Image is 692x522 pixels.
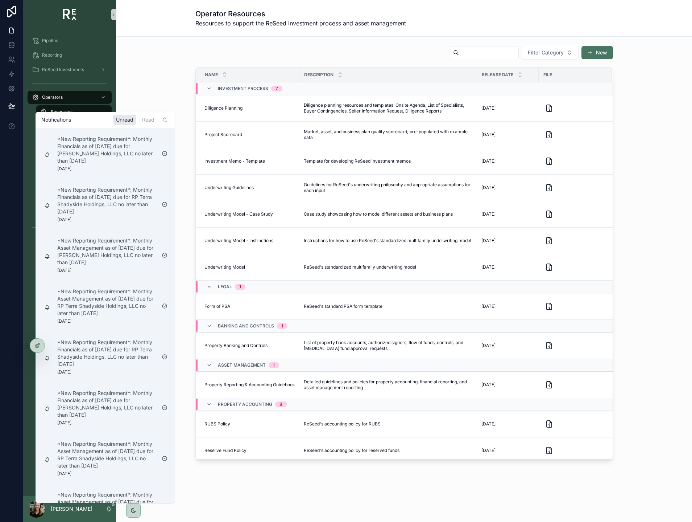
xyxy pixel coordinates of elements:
span: Form of PSA [204,303,230,309]
span: File [543,72,552,78]
span: Description [304,72,333,78]
span: Name [205,72,218,78]
span: Pipeline [42,38,58,44]
a: [DATE] [481,105,534,111]
div: 1 [273,362,275,368]
span: RUBS Policy [204,421,230,427]
a: Reporting [28,49,112,62]
a: Diligence Planning [204,105,295,111]
a: Operators [28,91,112,104]
span: Banking and Controls [218,323,274,329]
p: *New Reporting Requirement*: Monthly Financials as of [DATE] due for [PERSON_NAME] Holdings, LLC ... [57,390,156,419]
a: Underwriting Model - Instructions [204,238,295,244]
a: [DATE] [481,238,534,244]
div: 7 [275,86,278,91]
span: [DATE] [481,448,496,453]
span: [DATE] [481,158,496,164]
div: 8 [279,401,282,407]
div: scrollable content [23,29,116,242]
p: [DATE] [57,318,71,324]
img: App logo [63,9,77,20]
span: Case study showcasing how to model different assets and business plans [304,211,453,217]
p: *New Reporting Requirement*: Monthly Asset Management as of [DATE] due for [PERSON_NAME] Holdings... [57,491,156,520]
a: Template for developing ReSeed investment memos [304,158,473,164]
span: ReSeed Investments [42,67,84,73]
span: Operators [42,94,63,100]
p: *New Reporting Requirement*: Monthly Asset Management as of [DATE] due for RP Terra Shadyside Hol... [57,288,156,317]
span: Market, asset, and business plan quality scorecard; pre-populated with example data [304,129,473,140]
a: Property Reporting & Accounting Guidebook [204,382,295,388]
a: RUBS Policy [204,421,295,427]
span: Reserve Fund Policy [204,448,246,453]
p: [DATE] [57,369,71,375]
p: [DATE] [57,268,71,273]
a: [DATE] [481,158,534,164]
span: Filter Category [528,49,564,56]
span: Property Banking and Controls [204,343,268,348]
a: [DATE] [481,132,534,138]
div: Read [139,115,157,125]
div: Unread [113,115,136,125]
span: Asset Management [218,362,266,368]
a: [DATE] [481,421,534,427]
button: New [581,46,613,59]
span: Underwriting Model - Instructions [204,238,273,244]
span: Investment Process [218,86,268,91]
a: Underwriting Model [204,264,295,270]
span: [DATE] [481,382,496,388]
a: Investment Memo - Template [204,158,295,164]
a: Underwriting Model - Case Study [204,211,295,217]
div: 1 [281,323,283,329]
span: Detailed guidelines and policies for property accounting, financial reporting, and asset manageme... [304,379,473,391]
span: Diligence Planning [204,105,243,111]
a: [DATE] [481,211,534,217]
span: [DATE] [481,238,496,244]
span: Template for developing ReSeed investment memos [304,158,411,164]
span: [DATE] [481,343,496,348]
span: [DATE] [481,421,496,427]
h1: Notifications [41,116,71,123]
a: [DATE] [481,185,534,191]
a: List of property bank accounts, authorized signers, flow of funds, controls, and [MEDICAL_DATA] f... [304,340,473,351]
p: *New Reporting Requirement*: Monthly Asset Management as of [DATE] due for RP Terra Shadyside Hol... [57,440,156,469]
span: [DATE] [481,264,496,270]
p: *New Reporting Requirement*: Monthly Asset Management as of [DATE] due for [PERSON_NAME] Holdings... [57,237,156,266]
span: Underwriting Guidelines [204,185,254,191]
a: [DATE] [481,264,534,270]
button: Select Button [522,46,579,60]
span: ReSeed's accounting policy for reserved funds [304,448,399,453]
span: ReSeed's standardized multifamily underwriting model [304,264,416,270]
a: [DATE] [481,343,534,348]
a: [DATE] [481,382,534,388]
span: [DATE] [481,211,496,217]
span: Guidelines for ReSeed's underwriting philosophy and appropriate assumptions for each input [304,182,473,193]
p: [DATE] [57,420,71,426]
p: *New Reporting Requirement*: Monthly Financials as of [DATE] due for RP Terra Shadyside Holdings,... [57,186,156,215]
a: Project Scorecard [204,132,295,138]
a: Underwriting Guidelines [204,185,295,191]
a: Diligence planning resources and templates: Onsite Agenda, List of Specialists, Buyer Contingenci... [304,102,473,114]
span: Underwriting Model [204,264,245,270]
span: ReSeed's standard PSA form template [304,303,382,309]
span: Underwriting Model - Case Study [204,211,273,217]
span: Legal [218,284,232,290]
a: ReSeed Investments [28,63,112,76]
span: Property Accounting [218,401,272,407]
a: Reserve Fund Policy [204,448,295,453]
span: Project Scorecard [204,132,242,138]
p: [DATE] [57,217,71,223]
a: Property Banking and Controls [204,343,295,348]
a: Case study showcasing how to model different assets and business plans [304,211,473,217]
h1: Operator Resources [195,9,406,19]
p: [DATE] [57,471,71,477]
span: [DATE] [481,303,496,309]
span: Instructions for how to use ReSeed's standardized multifamily underwriting model [304,238,471,244]
span: [DATE] [481,105,496,111]
span: Reporting [42,52,62,58]
a: [DATE] [481,303,534,309]
span: ReSeed's accounting policy for RUBS [304,421,381,427]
